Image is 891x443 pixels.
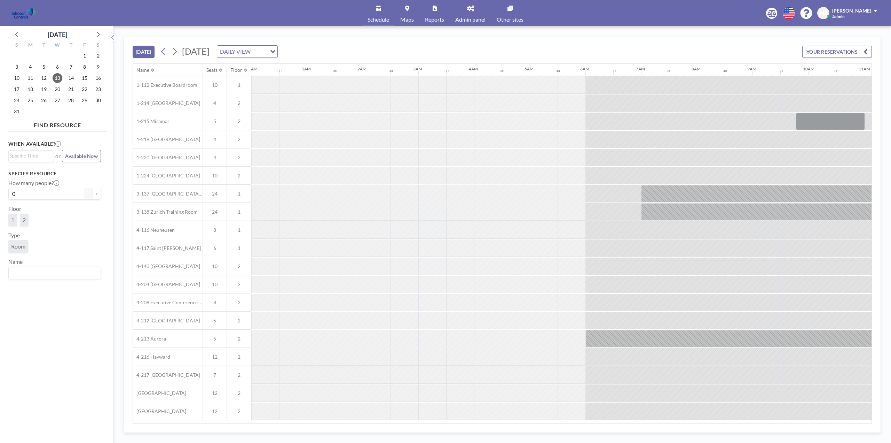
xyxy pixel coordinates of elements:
[91,41,105,50] div: S
[66,62,76,72] span: Thursday, August 7, 2025
[227,118,251,124] span: 2
[500,69,504,73] div: 30
[497,17,523,22] span: Other sites
[25,84,35,94] span: Monday, August 18, 2025
[277,69,282,73] div: 30
[80,96,89,105] span: Friday, August 29, 2025
[389,69,393,73] div: 30
[219,47,252,56] span: DAILY VIEW
[413,66,422,71] div: 3AM
[203,390,227,396] span: 12
[84,188,93,200] button: -
[25,62,35,72] span: Monday, August 4, 2025
[357,66,366,71] div: 2AM
[133,263,200,269] span: 4-140 [GEOGRAPHIC_DATA]
[333,69,337,73] div: 30
[8,258,23,265] label: Name
[133,100,200,106] span: 1-214 [GEOGRAPHIC_DATA]
[133,191,203,197] span: 3-137 [GEOGRAPHIC_DATA] Training Room
[133,372,200,378] span: 4-217 [GEOGRAPHIC_DATA]
[368,17,389,22] span: Schedule
[834,69,838,73] div: 30
[55,153,61,160] span: or
[723,69,727,73] div: 30
[133,154,200,161] span: 1-220 [GEOGRAPHIC_DATA]
[78,41,91,50] div: F
[80,73,89,83] span: Friday, August 15, 2025
[8,119,107,129] h4: FIND RESOURCE
[80,84,89,94] span: Friday, August 22, 2025
[802,46,872,58] button: YOUR RESERVATIONS
[11,6,36,20] img: organization-logo
[227,336,251,342] span: 2
[62,150,101,162] button: Available Now
[747,66,756,71] div: 9AM
[203,100,227,106] span: 4
[556,69,560,73] div: 30
[53,73,62,83] span: Wednesday, August 13, 2025
[636,66,645,71] div: 7AM
[803,66,814,71] div: 10AM
[227,154,251,161] span: 2
[444,69,449,73] div: 30
[203,191,227,197] span: 24
[469,66,478,71] div: 4AM
[66,73,76,83] span: Thursday, August 14, 2025
[203,209,227,215] span: 24
[227,100,251,106] span: 2
[217,46,277,58] div: Search for option
[133,354,170,360] span: 4-216 Hayward
[133,82,197,88] span: 1-112 Executive Boardroom
[227,136,251,143] span: 2
[8,232,20,239] label: Type
[133,245,201,251] span: 4-117 Saint [PERSON_NAME]
[64,41,78,50] div: T
[227,354,251,360] span: 2
[53,84,62,94] span: Wednesday, August 20, 2025
[227,191,251,197] span: 1
[227,227,251,233] span: 1
[53,96,62,105] span: Wednesday, August 27, 2025
[227,173,251,179] span: 2
[12,107,22,116] span: Sunday, August 31, 2025
[203,299,227,306] span: 8
[227,390,251,396] span: 2
[10,41,24,50] div: S
[12,73,22,83] span: Sunday, August 10, 2025
[39,62,49,72] span: Tuesday, August 5, 2025
[9,152,50,160] input: Search for option
[93,51,103,61] span: Saturday, August 2, 2025
[203,263,227,269] span: 10
[39,96,49,105] span: Tuesday, August 26, 2025
[51,41,64,50] div: W
[832,8,871,14] span: [PERSON_NAME]
[230,67,242,73] div: Floor
[93,96,103,105] span: Saturday, August 30, 2025
[779,69,783,73] div: 30
[203,136,227,143] span: 4
[93,188,101,200] button: +
[203,227,227,233] span: 8
[203,118,227,124] span: 5
[9,267,101,279] div: Search for option
[133,227,175,233] span: 4-116 Neuheusen
[39,84,49,94] span: Tuesday, August 19, 2025
[400,17,414,22] span: Maps
[25,96,35,105] span: Monday, August 25, 2025
[12,62,22,72] span: Sunday, August 3, 2025
[25,73,35,83] span: Monday, August 11, 2025
[9,268,97,277] input: Search for option
[302,66,311,71] div: 1AM
[93,73,103,83] span: Saturday, August 16, 2025
[203,318,227,324] span: 5
[133,136,200,143] span: 1-219 [GEOGRAPHIC_DATA]
[133,390,186,396] span: [GEOGRAPHIC_DATA]
[133,118,169,124] span: 1-215 Miramar
[136,67,149,73] div: Name
[203,336,227,342] span: 5
[12,84,22,94] span: Sunday, August 17, 2025
[65,153,98,159] span: Available Now
[206,67,218,73] div: Seats
[9,151,54,161] div: Search for option
[820,10,827,16] span: MB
